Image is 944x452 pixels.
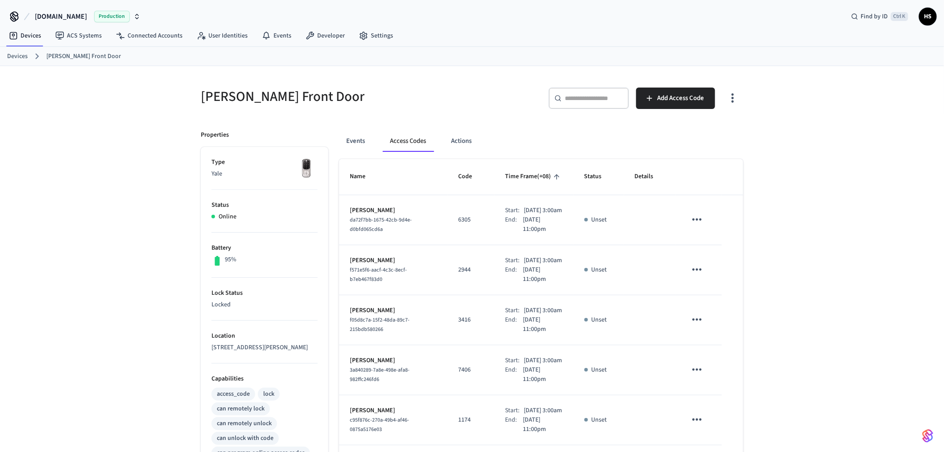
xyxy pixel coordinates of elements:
p: [DATE] 11:00pm [523,265,563,284]
button: HS [919,8,937,25]
span: 3a840289-7a8e-498e-afa8-982ffc246fd6 [350,366,410,383]
span: Production [94,11,130,22]
p: Battery [211,243,318,253]
h5: [PERSON_NAME] Front Door [201,88,467,106]
span: Add Access Code [658,92,704,104]
p: Locked [211,300,318,310]
p: [DATE] 11:00pm [523,415,563,434]
a: Connected Accounts [109,28,190,44]
p: [PERSON_NAME] [350,306,437,315]
button: Actions [444,130,479,152]
a: Developer [298,28,352,44]
a: [PERSON_NAME] Front Door [46,52,121,61]
p: Unset [592,365,607,375]
p: 7406 [458,365,484,375]
p: [PERSON_NAME] [350,256,437,265]
p: [PERSON_NAME] [350,356,437,365]
p: [DATE] 11:00pm [523,215,563,234]
span: [DOMAIN_NAME] [35,11,87,22]
span: Code [458,170,484,184]
div: End: [505,265,523,284]
div: Start: [505,256,524,265]
div: lock [263,389,274,399]
span: Time Frame(+08) [505,170,563,184]
span: f05d8c7a-15f2-48da-89c7-215bdb580266 [350,316,410,333]
div: End: [505,365,523,384]
p: [DATE] 3:00am [524,406,562,415]
span: HS [920,8,936,25]
div: can remotely lock [217,404,265,414]
span: c95f876c-270a-49b4-af46-0875a5176e03 [350,416,409,433]
span: Details [635,170,665,184]
div: Start: [505,206,524,215]
button: Access Codes [383,130,433,152]
p: Capabilities [211,374,318,384]
a: Devices [7,52,28,61]
p: [PERSON_NAME] [350,406,437,415]
img: SeamLogoGradient.69752ec5.svg [923,429,933,443]
p: [DATE] 3:00am [524,306,562,315]
div: Start: [505,306,524,315]
p: Unset [592,415,607,425]
img: Yale Assure Touchscreen Wifi Smart Lock, Satin Nickel, Front [295,158,318,180]
p: Status [211,201,318,210]
a: User Identities [190,28,255,44]
p: 6305 [458,215,484,225]
p: 3416 [458,315,484,325]
p: [STREET_ADDRESS][PERSON_NAME] [211,343,318,352]
p: Type [211,158,318,167]
span: Name [350,170,377,184]
div: End: [505,215,523,234]
p: Lock Status [211,289,318,298]
div: can remotely unlock [217,419,272,428]
div: Find by IDCtrl K [844,8,915,25]
p: [DATE] 3:00am [524,256,562,265]
span: f571e5f6-aacf-4c3c-8ecf-b7eb467f83d0 [350,266,407,283]
p: 2944 [458,265,484,275]
p: Online [219,212,236,222]
a: Devices [2,28,48,44]
p: [PERSON_NAME] [350,206,437,215]
p: 1174 [458,415,484,425]
p: 95% [225,255,236,264]
p: [DATE] 11:00pm [523,365,563,384]
span: Find by ID [861,12,888,21]
div: can unlock with code [217,434,273,443]
div: Start: [505,406,524,415]
div: End: [505,315,523,334]
div: access_code [217,389,250,399]
div: Start: [505,356,524,365]
p: Unset [592,215,607,225]
button: Add Access Code [636,88,715,109]
p: [DATE] 3:00am [524,206,562,215]
button: Events [339,130,372,152]
p: Properties [201,130,229,140]
p: Unset [592,315,607,325]
p: Yale [211,169,318,179]
div: End: [505,415,523,434]
p: Location [211,331,318,341]
a: ACS Systems [48,28,109,44]
a: Settings [352,28,400,44]
p: Unset [592,265,607,275]
span: Status [584,170,613,184]
div: ant example [339,130,743,152]
p: [DATE] 11:00pm [523,315,563,334]
span: da72f7bb-1675-42cb-9d4e-d0bfd065cd6a [350,216,412,233]
p: [DATE] 3:00am [524,356,562,365]
span: Ctrl K [891,12,908,21]
a: Events [255,28,298,44]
